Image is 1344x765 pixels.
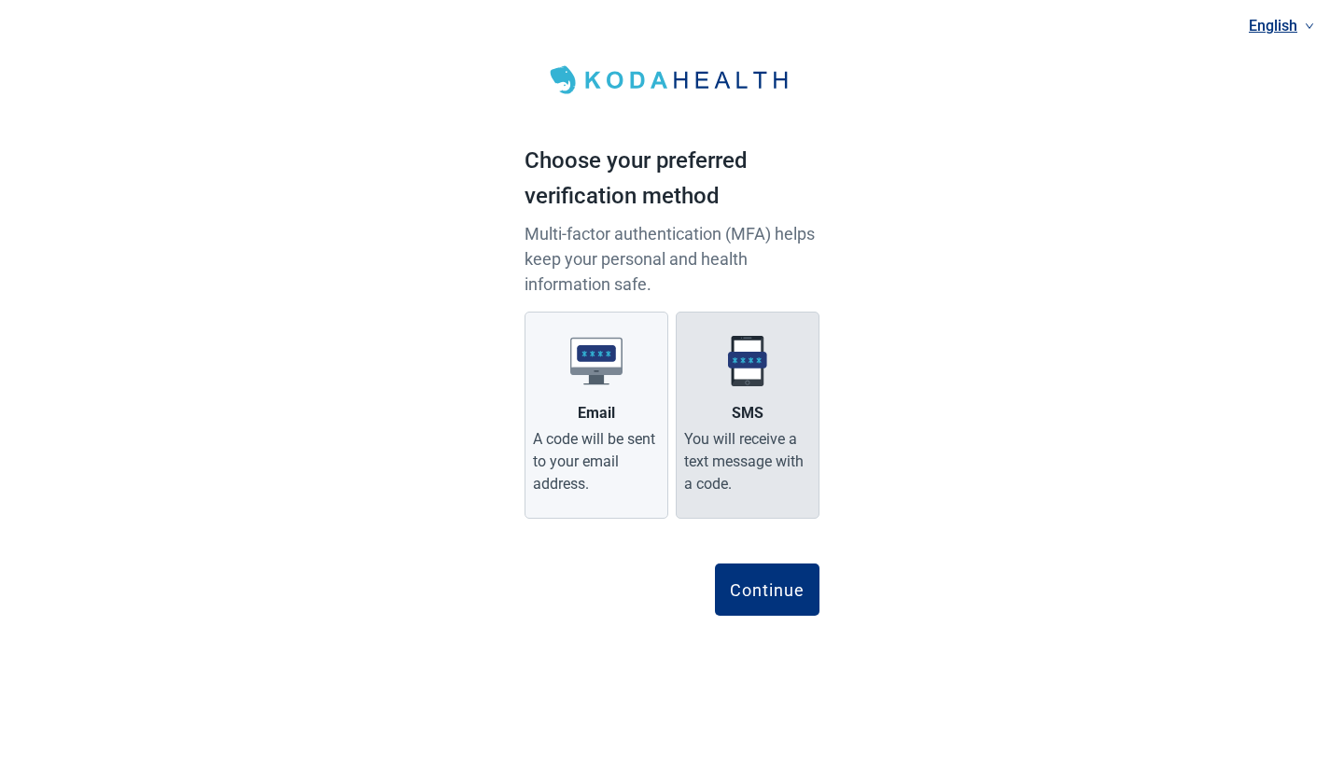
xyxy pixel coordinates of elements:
[1305,21,1314,31] span: down
[578,402,615,424] div: Email
[715,563,819,616] button: Continue
[1241,10,1322,41] a: Current language: English
[525,221,819,297] p: Multi-factor authentication (MFA) helps keep your personal and health information safe.
[525,144,819,221] h1: Choose your preferred verification method
[533,428,660,495] div: A code will be sent to your email address.
[525,22,819,653] main: Main content
[539,60,805,101] img: Koda Health
[732,402,763,424] div: SMS
[684,428,811,495] div: You will receive a text message with a code.
[730,580,805,599] div: Continue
